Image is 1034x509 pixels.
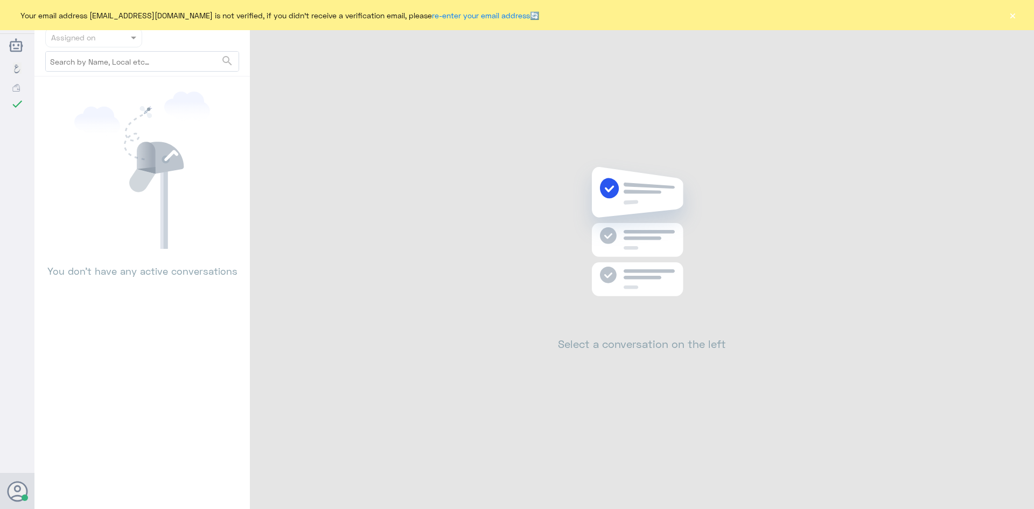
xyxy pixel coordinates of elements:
[46,52,239,71] input: Search by Name, Local etc…
[558,337,726,350] h2: Select a conversation on the left
[221,52,234,70] button: search
[1007,10,1018,20] button: ×
[432,11,530,20] a: re-enter your email address
[45,249,239,278] p: You don’t have any active conversations
[7,481,27,501] button: Avatar
[221,54,234,67] span: search
[11,97,24,110] i: check
[20,10,539,21] span: Your email address [EMAIL_ADDRESS][DOMAIN_NAME] is not verified, if you didn't receive a verifica...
